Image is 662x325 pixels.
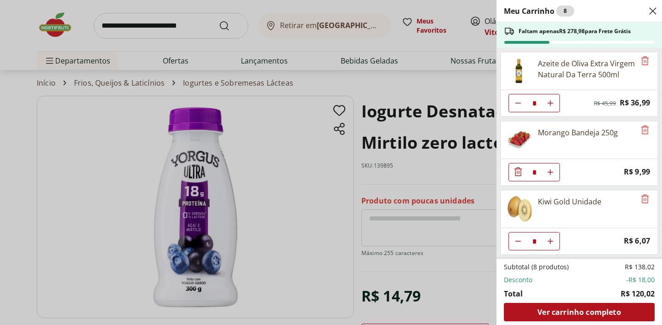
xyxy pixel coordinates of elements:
span: Desconto [504,275,532,284]
span: Ver carrinho completo [537,308,621,316]
span: R$ 6,07 [624,235,650,247]
span: R$ 138,02 [625,262,655,272]
img: Morango Bandeja 250g [507,127,532,153]
button: Diminuir Quantidade [509,232,527,250]
button: Aumentar Quantidade [541,163,559,181]
input: Quantidade Atual [527,163,541,181]
span: R$ 36,99 [620,97,650,109]
div: Azeite de Oliva Extra Virgem Natural Da Terra 500ml [538,58,635,80]
div: Kiwi Gold Unidade [538,196,601,207]
input: Quantidade Atual [527,232,541,250]
span: R$ 120,02 [621,288,655,299]
button: Remove [639,125,651,136]
span: R$ 9,99 [624,166,650,178]
button: Aumentar Quantidade [541,232,559,250]
span: Faltam apenas R$ 278,98 para Frete Grátis [519,28,631,35]
h2: Meu Carrinho [504,6,574,17]
div: Morango Bandeja 250g [538,127,618,138]
button: Remove [639,56,651,67]
button: Remove [639,194,651,205]
img: Azeite de Oliva Extra Virgem Natural da Terra 500ml [507,58,532,84]
span: R$ 45,99 [594,100,616,107]
button: Diminuir Quantidade [509,163,527,181]
button: Diminuir Quantidade [509,94,527,112]
div: 8 [556,6,574,17]
span: Total [504,288,523,299]
button: Aumentar Quantidade [541,94,559,112]
a: Ver carrinho completo [504,303,655,321]
span: Subtotal (8 produtos) [504,262,569,272]
input: Quantidade Atual [527,94,541,112]
span: -R$ 18,00 [626,275,655,284]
